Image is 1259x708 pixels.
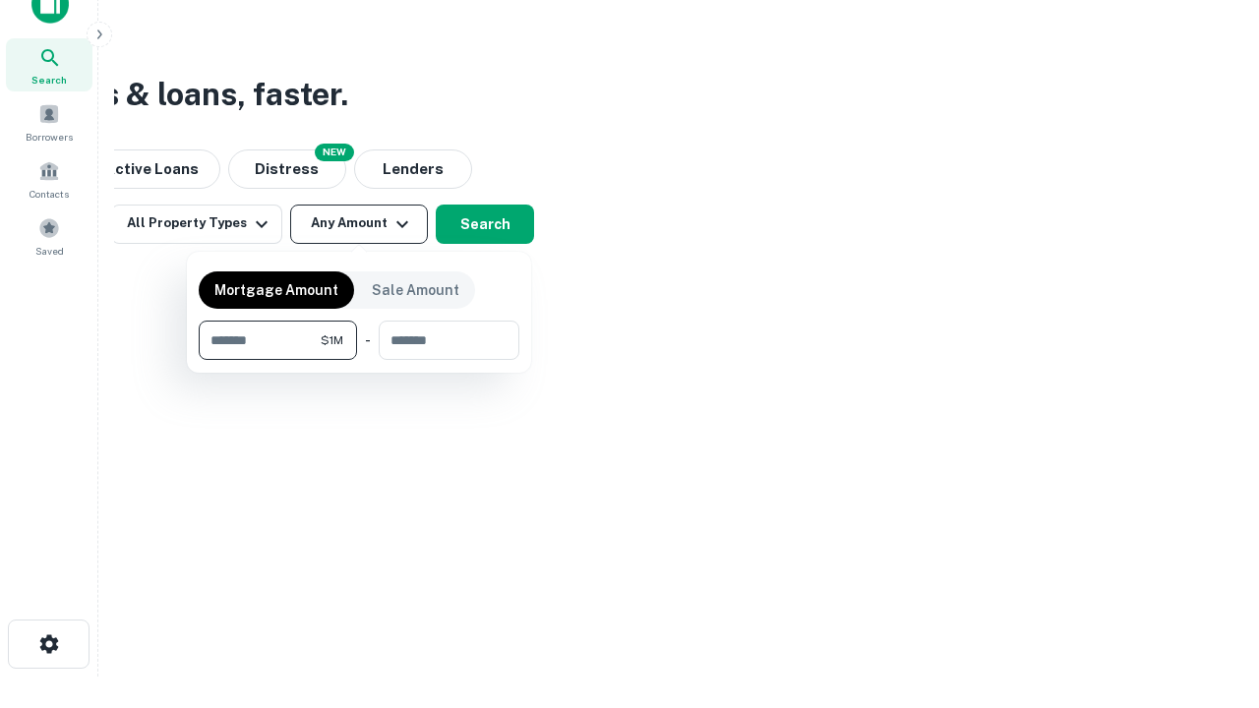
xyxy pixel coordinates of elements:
[321,331,343,349] span: $1M
[214,279,338,301] p: Mortgage Amount
[372,279,459,301] p: Sale Amount
[1161,488,1259,582] iframe: Chat Widget
[365,321,371,360] div: -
